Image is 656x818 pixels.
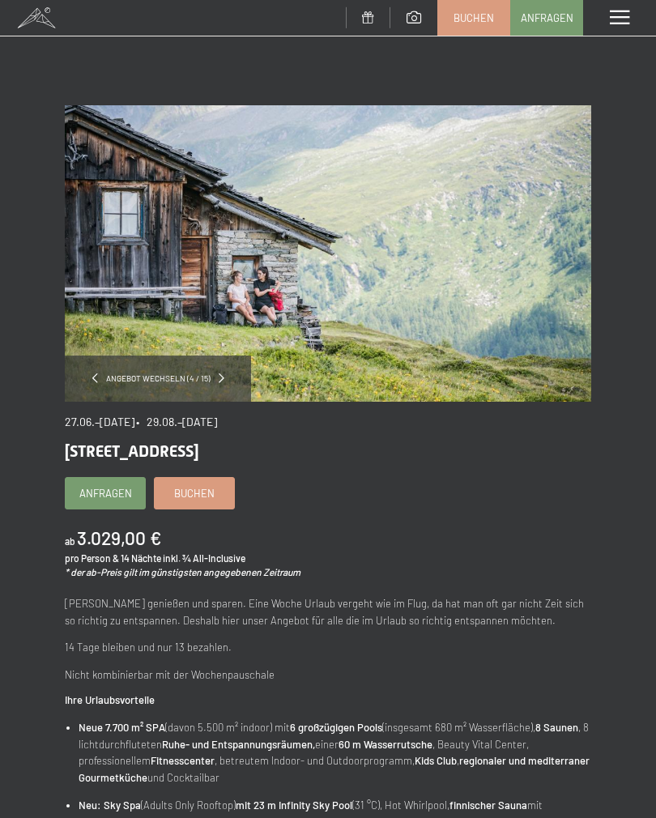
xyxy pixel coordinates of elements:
span: 27.06.–[DATE] [65,415,134,428]
strong: mit 23 m Infinity Sky Pool [236,799,352,812]
strong: Kids Club [415,754,457,767]
strong: 60 m Wasserrutsche [339,738,432,751]
strong: Ihre Urlaubsvorteile [65,693,155,706]
li: (davon 5.500 m² indoor) mit (insgesamt 680 m² Wasserfläche), , 8 lichtdurchfluteten einer , Beaut... [79,719,591,786]
strong: Neu: Sky Spa [79,799,141,812]
span: Anfragen [79,486,132,501]
strong: Neue 7.700 m² SPA [79,721,165,734]
em: * der ab-Preis gilt im günstigsten angegebenen Zeitraum [65,566,300,577]
img: Bleibe 14, zahle 13 [65,105,591,402]
span: 14 Nächte [121,552,161,564]
p: 14 Tage bleiben und nur 13 bezahlen. [65,639,591,656]
span: Angebot wechseln (4 / 15) [98,373,219,384]
span: inkl. ¾ All-Inclusive [163,552,245,564]
span: [STREET_ADDRESS] [65,441,199,461]
a: Buchen [155,478,234,509]
b: 3.029,00 € [77,526,161,549]
p: [PERSON_NAME] genießen und sparen. Eine Woche Urlaub vergeht wie im Flug, da hat man oft gar nich... [65,595,591,629]
strong: Fitnesscenter [151,754,215,767]
span: Buchen [454,11,494,25]
strong: Ruhe- und Entspannungsräumen, [162,738,315,751]
span: Buchen [174,486,215,501]
a: Buchen [438,1,509,35]
strong: finnischer Sauna [449,799,527,812]
a: Anfragen [511,1,582,35]
strong: 8 Saunen [535,721,578,734]
p: Nicht kombinierbar mit der Wochenpauschale [65,667,591,684]
span: • 29.08.–[DATE] [136,415,217,428]
a: Anfragen [66,478,145,509]
strong: 6 großzügigen Pools [290,721,382,734]
span: pro Person & [65,552,119,564]
span: ab [65,535,75,547]
span: Anfragen [521,11,573,25]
